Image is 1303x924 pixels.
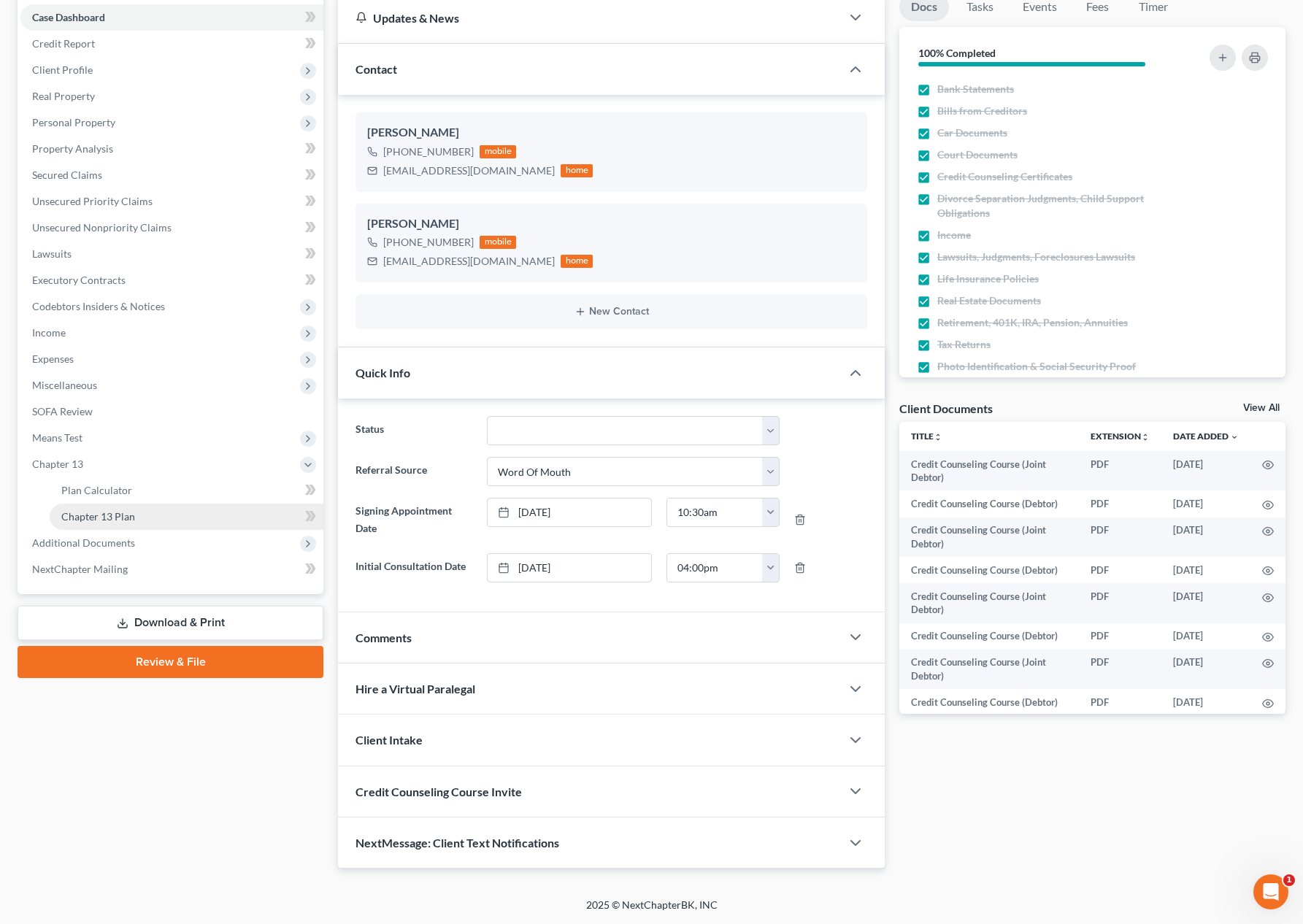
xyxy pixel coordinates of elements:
[488,498,650,526] a: [DATE]
[899,451,1079,491] td: Credit Counseling Course (Joint Debtor)
[32,142,113,155] span: Property Analysis
[20,241,323,267] a: Lawsuits
[20,188,323,215] a: Unsecured Priority Claims
[899,401,993,416] div: Client Documents
[937,315,1128,330] span: Retirement, 401K, IRA, Pension, Annuities
[937,191,1177,220] span: Divorce Separation Judgments, Child Support Obligations
[1161,490,1250,517] td: [DATE]
[20,267,323,293] a: Executory Contracts
[1161,623,1250,650] td: [DATE]
[1243,403,1280,413] a: View All
[1230,433,1239,442] i: expand_more
[1091,431,1150,442] a: Extensionunfold_more
[355,10,823,26] div: Updates & News
[348,416,480,445] label: Status
[50,477,323,504] a: Plan Calculator
[355,366,410,380] span: Quick Info
[1283,874,1295,886] span: 1
[1079,650,1161,690] td: PDF
[32,90,95,102] span: Real Property
[20,162,323,188] a: Secured Claims
[18,606,323,640] a: Download & Print
[32,11,105,23] span: Case Dashboard
[937,126,1007,140] span: Car Documents
[899,623,1079,650] td: Credit Counseling Course (Debtor)
[561,164,593,177] div: home
[32,458,83,470] span: Chapter 13
[20,136,323,162] a: Property Analysis
[899,583,1079,623] td: Credit Counseling Course (Joint Debtor)
[1079,557,1161,583] td: PDF
[937,250,1135,264] span: Lawsuits, Judgments, Foreclosures Lawsuits
[383,235,474,250] div: [PHONE_NUMBER]
[937,337,991,352] span: Tax Returns
[32,536,135,549] span: Additional Documents
[1173,431,1239,442] a: Date Added expand_more
[899,689,1079,715] td: Credit Counseling Course (Debtor)
[32,247,72,260] span: Lawsuits
[937,147,1018,162] span: Court Documents
[383,254,555,269] div: [EMAIL_ADDRESS][DOMAIN_NAME]
[937,359,1136,374] span: Photo Identification & Social Security Proof
[937,104,1027,118] span: Bills from Creditors
[1079,689,1161,715] td: PDF
[355,631,412,644] span: Comments
[918,47,996,59] strong: 100% Completed
[18,646,323,678] a: Review & File
[32,379,97,391] span: Miscellaneous
[32,300,165,312] span: Codebtors Insiders & Notices
[32,37,95,50] span: Credit Report
[1079,583,1161,623] td: PDF
[1161,517,1250,558] td: [DATE]
[367,215,856,233] div: [PERSON_NAME]
[20,399,323,425] a: SOFA Review
[367,306,856,317] button: New Contact
[1079,490,1161,517] td: PDF
[32,353,74,365] span: Expenses
[20,31,323,57] a: Credit Report
[1161,583,1250,623] td: [DATE]
[367,124,856,142] div: [PERSON_NAME]
[1141,433,1150,442] i: unfold_more
[911,431,942,442] a: Titleunfold_more
[1161,650,1250,690] td: [DATE]
[32,405,93,417] span: SOFA Review
[355,836,559,850] span: NextMessage: Client Text Notifications
[1079,451,1161,491] td: PDF
[236,898,1068,924] div: 2025 © NextChapterBK, INC
[32,431,82,444] span: Means Test
[20,215,323,241] a: Unsecured Nonpriority Claims
[667,554,763,582] input: -- : --
[355,682,475,696] span: Hire a Virtual Paralegal
[32,563,128,575] span: NextChapter Mailing
[561,255,593,268] div: home
[383,163,555,178] div: [EMAIL_ADDRESS][DOMAIN_NAME]
[32,116,115,128] span: Personal Property
[899,650,1079,690] td: Credit Counseling Course (Joint Debtor)
[20,556,323,582] a: NextChapter Mailing
[480,145,516,158] div: mobile
[1079,517,1161,558] td: PDF
[355,733,423,747] span: Client Intake
[32,221,172,234] span: Unsecured Nonpriority Claims
[1161,451,1250,491] td: [DATE]
[50,504,323,530] a: Chapter 13 Plan
[667,498,763,526] input: -- : --
[937,228,971,242] span: Income
[937,272,1039,286] span: Life Insurance Policies
[355,785,522,798] span: Credit Counseling Course Invite
[899,517,1079,558] td: Credit Counseling Course (Joint Debtor)
[20,4,323,31] a: Case Dashboard
[32,195,153,207] span: Unsecured Priority Claims
[937,293,1041,308] span: Real Estate Documents
[32,63,93,76] span: Client Profile
[348,457,480,486] label: Referral Source
[1253,874,1288,909] iframe: Intercom live chat
[32,169,102,181] span: Secured Claims
[61,510,135,523] span: Chapter 13 Plan
[348,498,480,542] label: Signing Appointment Date
[32,326,66,339] span: Income
[480,236,516,249] div: mobile
[61,484,132,496] span: Plan Calculator
[348,553,480,582] label: Initial Consultation Date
